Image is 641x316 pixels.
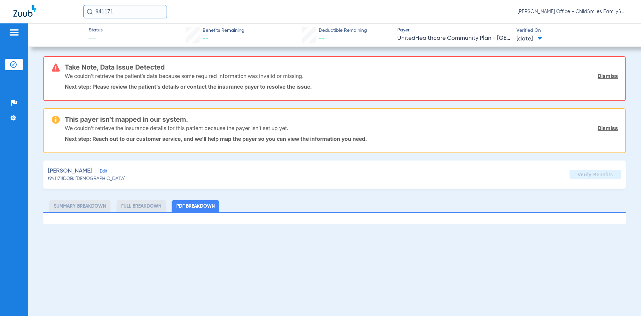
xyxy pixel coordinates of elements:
[83,5,167,18] input: Search for patients
[65,116,618,123] h3: This payer isn’t mapped in our system.
[203,35,209,41] span: --
[319,35,325,41] span: --
[100,169,106,175] span: Edit
[608,284,641,316] iframe: Chat Widget
[516,27,630,34] span: Verified On
[319,27,367,34] span: Deductible Remaining
[87,9,93,15] img: Search Icon
[172,200,219,212] li: PDF Breakdown
[397,34,511,42] span: UnitedHealthcare Community Plan - [GEOGRAPHIC_DATA] - (HUB)
[9,28,19,36] img: hamburger-icon
[65,83,618,90] p: Next step: Please review the patient’s details or contact the insurance payer to resolve the issue.
[517,8,628,15] span: [PERSON_NAME] Office - ChildSmiles FamilySmiles - [PERSON_NAME] Dental Professional Association -...
[13,5,36,17] img: Zuub Logo
[65,73,303,79] p: We couldn’t retrieve the patient’s data because some required information was invalid or missing.
[516,35,542,43] span: [DATE]
[48,175,126,182] span: (941171) DOB: [DEMOGRAPHIC_DATA]
[397,27,511,34] span: Payer
[89,34,102,43] span: --
[203,27,244,34] span: Benefits Remaining
[48,167,92,175] span: [PERSON_NAME]
[49,200,111,212] li: Summary Breakdown
[117,200,166,212] li: Full Breakdown
[598,125,618,131] a: Dismiss
[52,64,60,72] img: error-icon
[598,73,618,79] a: Dismiss
[65,125,288,131] p: We couldn’t retrieve the insurance details for this patient because the payer isn’t set up yet.
[65,135,618,142] p: Next step: Reach out to our customer service, and we’ll help map the payer so you can view the in...
[52,116,60,124] img: warning-icon
[65,64,618,71] h3: Take Note, Data Issue Detected
[89,27,102,34] span: Status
